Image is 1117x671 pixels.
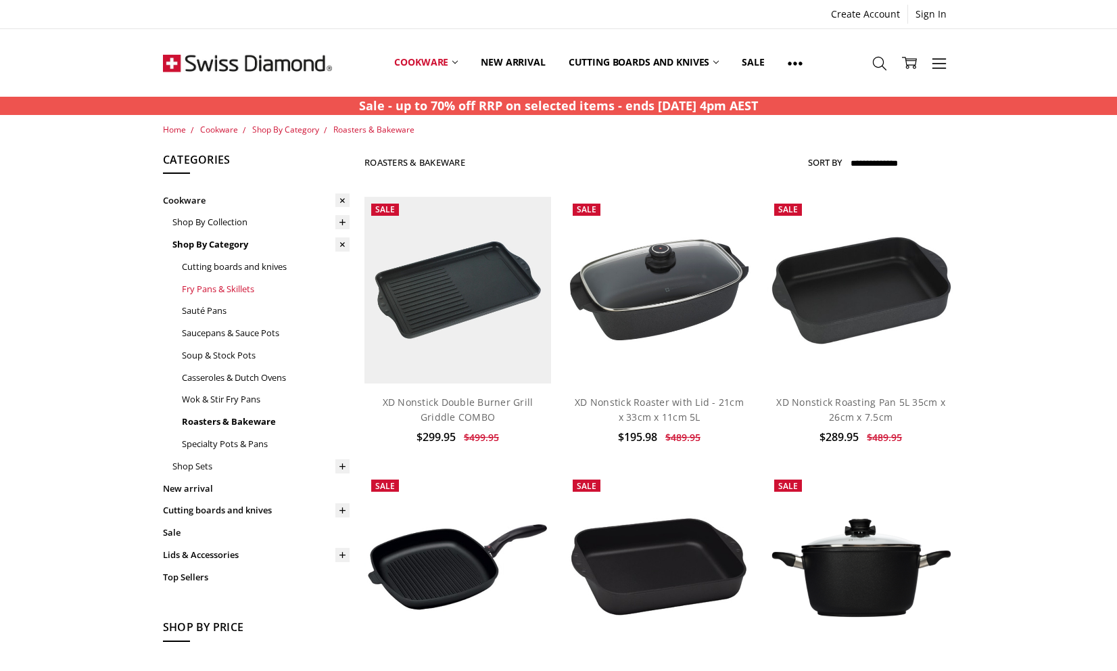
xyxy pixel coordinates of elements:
[819,430,859,444] span: $289.95
[182,278,350,300] a: Fry Pans & Skillets
[767,233,954,348] img: XD Nonstick Roasting Pan 5L 35cm x 26cm x 7.5cm
[665,431,700,444] span: $489.95
[359,97,758,114] strong: Sale - up to 70% off RRP on selected items - ends [DATE] 4pm AEST
[577,480,596,492] span: Sale
[252,124,319,135] a: Shop By Category
[364,473,551,660] a: XD Nonstick Square Grill Pan - 28cm x 28cm x 4cm
[383,396,533,423] a: XD Nonstick Double Burner Grill Griddle COMBO
[163,522,350,544] a: Sale
[182,300,350,322] a: Sauté Pans
[776,32,814,93] a: Show All
[182,388,350,411] a: Wok & Stir Fry Pans
[767,197,954,384] a: XD Nonstick Roasting Pan 5L 35cm x 26cm x 7.5cm
[182,256,350,278] a: Cutting boards and knives
[824,5,907,24] a: Create Account
[163,124,186,135] a: Home
[566,235,753,345] img: XD Nonstick Roaster with Lid - 21cm x 33cm x 11cm 5L
[469,32,556,93] a: New arrival
[730,32,776,93] a: Sale
[182,411,350,433] a: Roasters & Bakeware
[364,519,551,614] img: XD Nonstick Square Grill Pan - 28cm x 28cm x 4cm
[383,32,469,93] a: Cookware
[163,544,350,566] a: Lids & Accessories
[182,344,350,367] a: Soup & Stock Pots
[575,396,744,423] a: XD Nonstick Roaster with Lid - 21cm x 33cm x 11cm 5L
[172,211,350,233] a: Shop By Collection
[333,124,414,135] a: Roasters & Bakeware
[867,431,902,444] span: $489.95
[557,32,731,93] a: Cutting boards and knives
[163,29,332,97] img: Free Shipping On Every Order
[375,204,395,215] span: Sale
[163,499,350,522] a: Cutting boards and knives
[577,204,596,215] span: Sale
[566,513,753,620] img: XD Nonstick Roasting Pan 4.5L 32cm x 25cm x 7cm
[172,233,350,256] a: Shop By Category
[364,157,465,168] h1: Roasters & Bakeware
[163,478,350,500] a: New arrival
[908,5,954,24] a: Sign In
[776,396,945,423] a: XD Nonstick Roasting Pan 5L 35cm x 26cm x 7.5cm
[767,473,954,660] a: XD Induction Nonstick Soup Pot - 24cm X 11cm 5.2L
[182,322,350,344] a: Saucepans & Sauce Pots
[566,473,753,660] a: XD Nonstick Roasting Pan 4.5L 32cm x 25cm x 7cm
[163,152,350,175] h5: Categories
[778,480,798,492] span: Sale
[618,430,657,444] span: $195.98
[172,455,350,478] a: Shop Sets
[163,189,350,212] a: Cookware
[163,566,350,588] a: Top Sellers
[200,124,238,135] a: Cookware
[566,197,753,384] a: XD Nonstick Roaster with Lid - 21cm x 33cm x 11cm 5L
[778,204,798,215] span: Sale
[417,430,456,444] span: $299.95
[767,514,954,619] img: XD Induction Nonstick Soup Pot - 24cm X 11cm 5.2L
[163,619,350,642] h5: Shop By Price
[808,152,842,173] label: Sort By
[464,431,499,444] span: $499.95
[364,197,551,384] img: XD Nonstick Double Burner Grill Griddle COMBO
[182,367,350,389] a: Casseroles & Dutch Ovens
[182,433,350,455] a: Specialty Pots & Pans
[375,480,395,492] span: Sale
